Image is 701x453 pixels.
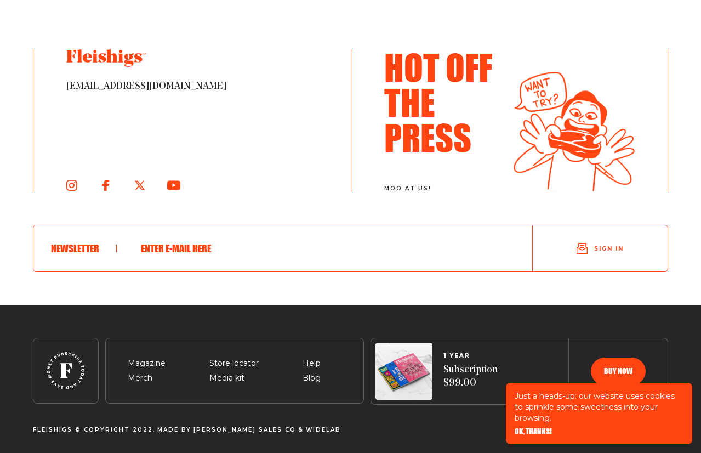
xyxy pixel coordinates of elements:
[591,358,646,385] button: Buy now
[209,373,244,383] a: Media kit
[209,357,259,370] span: Store locator
[375,343,432,400] img: Magazines image
[306,427,341,433] span: Widelab
[443,364,498,390] span: Subscription $99.00
[515,428,552,435] button: OK, THANKS!
[209,372,244,385] span: Media kit
[128,372,152,385] span: Merch
[134,234,497,263] input: Enter e-mail here
[128,358,166,368] a: Magazine
[33,427,153,433] span: Fleishigs © Copyright 2022
[193,426,296,433] a: [PERSON_NAME] Sales CO
[384,49,505,155] h3: Hot Off The Press
[303,357,321,370] span: Help
[533,230,668,267] button: Sign in
[515,390,683,423] p: Just a heads-up: our website uses cookies to sprinkle some sweetness into your browsing.
[153,427,155,433] span: ,
[51,242,117,254] h6: Newsletter
[306,426,341,433] a: Widelab
[66,80,318,93] span: [EMAIL_ADDRESS][DOMAIN_NAME]
[303,372,321,385] span: Blog
[128,357,166,370] span: Magazine
[443,353,498,359] span: 1 YEAR
[298,427,304,433] span: &
[128,373,152,383] a: Merch
[594,245,624,253] span: Sign in
[303,358,321,368] a: Help
[209,358,259,368] a: Store locator
[384,185,505,192] span: moo at us!
[157,427,191,433] span: Made By
[604,367,632,375] span: Buy now
[303,373,321,383] a: Blog
[193,427,296,433] span: [PERSON_NAME] Sales CO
